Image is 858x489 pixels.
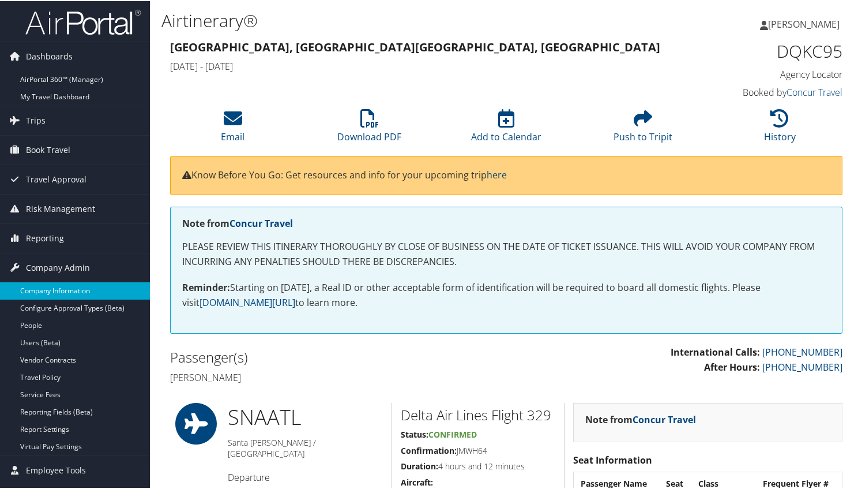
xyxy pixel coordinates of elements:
a: Push to Tripit [614,114,672,142]
a: Concur Travel [229,216,293,229]
strong: Duration: [401,460,438,471]
strong: Reminder: [182,280,230,293]
strong: Note from [585,412,696,425]
a: History [764,114,796,142]
span: Employee Tools [26,455,86,484]
a: here [487,167,507,180]
p: Know Before You Go: Get resources and info for your upcoming trip [182,167,830,182]
a: Concur Travel [787,85,842,98]
a: Concur Travel [633,412,696,425]
h1: Airtinerary® [161,8,621,32]
span: Reporting [26,223,64,252]
a: Add to Calendar [471,114,541,142]
h2: Delta Air Lines Flight 329 [401,404,555,424]
h4: [DATE] - [DATE] [170,59,670,72]
strong: Note from [182,216,293,229]
strong: Confirmation: [401,444,457,455]
h1: DQKC95 [687,38,842,62]
span: Company Admin [26,252,90,281]
strong: Status: [401,428,428,439]
a: Download PDF [337,114,401,142]
a: [PHONE_NUMBER] [762,360,842,372]
a: Email [221,114,244,142]
img: airportal-logo.png [25,8,141,35]
strong: After Hours: [704,360,760,372]
span: [PERSON_NAME] [768,17,840,29]
h5: 4 hours and 12 minutes [401,460,555,471]
strong: International Calls: [671,345,760,357]
span: Risk Management [26,193,95,222]
h4: [PERSON_NAME] [170,370,498,383]
h1: SNA ATL [228,402,383,431]
h4: Agency Locator [687,67,842,80]
p: Starting on [DATE], a Real ID or other acceptable form of identification will be required to boar... [182,279,830,309]
a: [PERSON_NAME] [760,6,851,40]
span: Trips [26,105,46,134]
span: Book Travel [26,135,70,163]
h5: JMWH64 [401,444,555,456]
a: [DOMAIN_NAME][URL] [200,295,295,308]
h4: Departure [228,470,383,483]
a: [PHONE_NUMBER] [762,345,842,357]
p: PLEASE REVIEW THIS ITINERARY THOROUGHLY BY CLOSE OF BUSINESS ON THE DATE OF TICKET ISSUANCE. THIS... [182,238,830,268]
h5: Santa [PERSON_NAME] / [GEOGRAPHIC_DATA] [228,436,383,458]
strong: [GEOGRAPHIC_DATA], [GEOGRAPHIC_DATA] [GEOGRAPHIC_DATA], [GEOGRAPHIC_DATA] [170,38,660,54]
span: Travel Approval [26,164,86,193]
h2: Passenger(s) [170,346,498,366]
strong: Seat Information [573,453,652,465]
span: Confirmed [428,428,477,439]
strong: Aircraft: [401,476,433,487]
span: Dashboards [26,41,73,70]
h4: Booked by [687,85,842,98]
